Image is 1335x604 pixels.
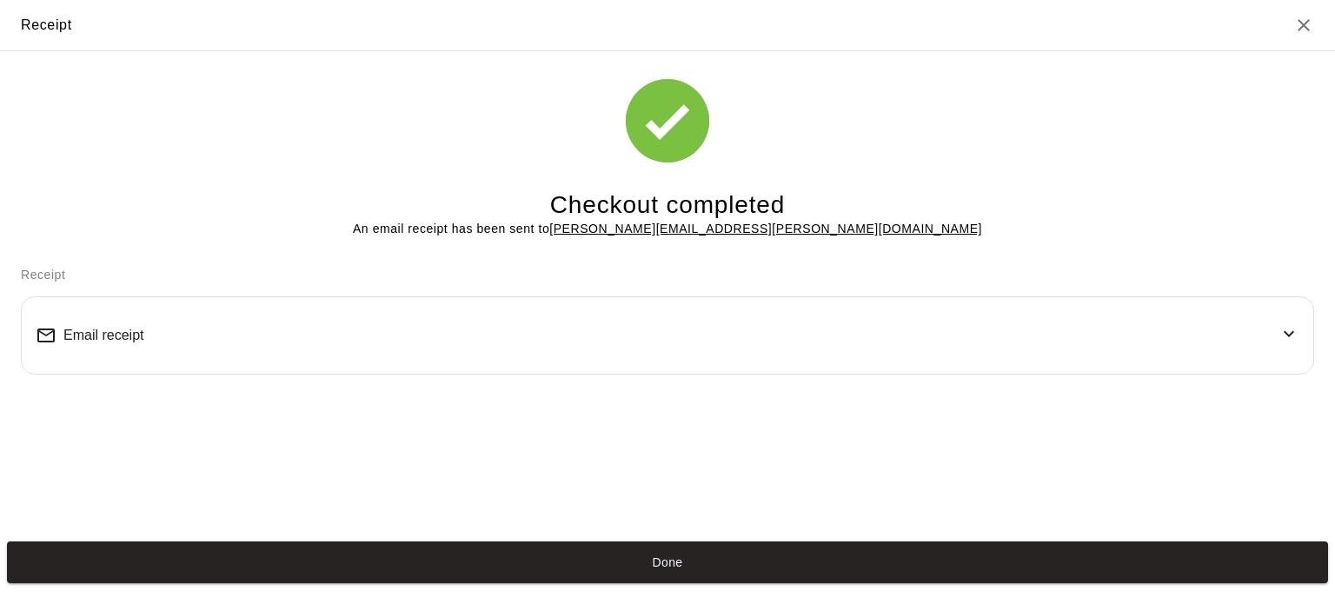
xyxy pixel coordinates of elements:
button: Close [1293,15,1314,36]
p: An email receipt has been sent to [353,220,982,238]
p: Receipt [21,266,1314,284]
h4: Checkout completed [550,190,785,221]
button: Done [7,541,1328,584]
span: Email receipt [63,328,143,343]
u: [PERSON_NAME][EMAIL_ADDRESS][PERSON_NAME][DOMAIN_NAME] [549,222,982,236]
div: Receipt [21,14,72,37]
